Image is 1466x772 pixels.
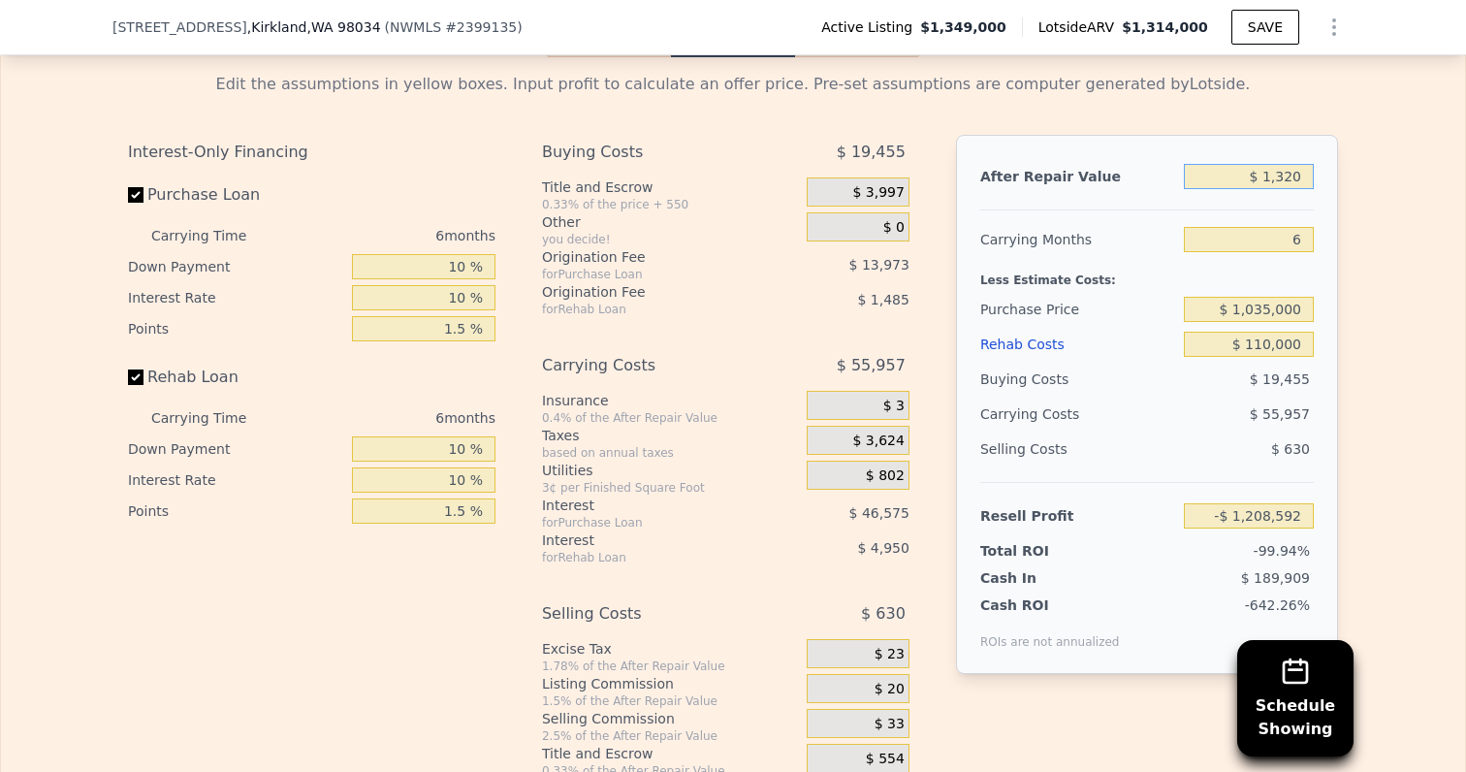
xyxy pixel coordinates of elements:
[1038,17,1122,37] span: Lotside ARV
[385,17,523,37] div: ( )
[247,17,381,37] span: , Kirkland
[128,370,143,385] input: Rehab Loan
[1231,10,1299,45] button: SAVE
[542,445,799,461] div: based on annual taxes
[112,17,247,37] span: [STREET_ADDRESS]
[837,135,906,170] span: $ 19,455
[445,19,517,35] span: # 2399135
[849,505,909,521] span: $ 46,575
[875,646,905,663] span: $ 23
[128,496,344,527] div: Points
[980,595,1120,615] div: Cash ROI
[980,499,1176,533] div: Resell Profit
[542,461,799,480] div: Utilities
[875,716,905,733] span: $ 33
[542,639,799,659] div: Excise Tax
[542,426,799,445] div: Taxes
[542,496,758,515] div: Interest
[542,531,758,550] div: Interest
[861,596,906,631] span: $ 630
[980,432,1176,466] div: Selling Costs
[980,327,1176,362] div: Rehab Costs
[128,251,344,282] div: Down Payment
[542,550,758,565] div: for Rehab Loan
[920,17,1006,37] span: $1,349,000
[980,397,1101,432] div: Carrying Costs
[980,615,1120,650] div: ROIs are not annualized
[1237,640,1354,756] button: ScheduleShowing
[128,135,495,170] div: Interest-Only Financing
[285,220,495,251] div: 6 months
[980,257,1314,292] div: Less Estimate Costs:
[128,360,344,395] label: Rehab Loan
[151,402,277,434] div: Carrying Time
[542,709,799,728] div: Selling Commission
[1245,597,1310,613] span: -642.26%
[1254,543,1310,559] span: -99.94%
[980,541,1101,561] div: Total ROI
[128,434,344,465] div: Down Payment
[542,247,758,267] div: Origination Fee
[542,135,758,170] div: Buying Costs
[857,540,908,556] span: $ 4,950
[542,282,758,302] div: Origination Fee
[866,751,905,768] span: $ 554
[128,282,344,313] div: Interest Rate
[980,362,1176,397] div: Buying Costs
[542,515,758,531] div: for Purchase Loan
[542,693,799,709] div: 1.5% of the After Repair Value
[852,184,904,202] span: $ 3,997
[1250,406,1310,422] span: $ 55,957
[128,73,1338,96] div: Edit the assumptions in yellow boxes. Input profit to calculate an offer price. Pre-set assumptio...
[542,728,799,744] div: 2.5% of the After Repair Value
[285,402,495,434] div: 6 months
[1122,19,1208,35] span: $1,314,000
[542,391,799,410] div: Insurance
[128,313,344,344] div: Points
[980,568,1101,588] div: Cash In
[1241,570,1310,586] span: $ 189,909
[390,19,441,35] span: NWMLS
[542,197,799,212] div: 0.33% of the price + 550
[542,212,799,232] div: Other
[542,596,758,631] div: Selling Costs
[306,19,380,35] span: , WA 98034
[837,348,906,383] span: $ 55,957
[1315,8,1354,47] button: Show Options
[542,674,799,693] div: Listing Commission
[866,467,905,485] span: $ 802
[875,681,905,698] span: $ 20
[542,267,758,282] div: for Purchase Loan
[542,659,799,674] div: 1.78% of the After Repair Value
[128,187,143,203] input: Purchase Loan
[542,232,799,247] div: you decide!
[542,348,758,383] div: Carrying Costs
[852,433,904,450] span: $ 3,624
[128,177,344,212] label: Purchase Loan
[1271,441,1310,457] span: $ 630
[849,257,909,273] span: $ 13,973
[857,292,908,307] span: $ 1,485
[980,222,1176,257] div: Carrying Months
[542,177,799,197] div: Title and Escrow
[883,219,905,237] span: $ 0
[980,292,1176,327] div: Purchase Price
[128,465,344,496] div: Interest Rate
[1250,371,1310,387] span: $ 19,455
[542,480,799,496] div: 3¢ per Finished Square Foot
[821,17,920,37] span: Active Listing
[883,398,905,415] span: $ 3
[980,159,1176,194] div: After Repair Value
[542,410,799,426] div: 0.4% of the After Repair Value
[542,302,758,317] div: for Rehab Loan
[151,220,277,251] div: Carrying Time
[542,744,799,763] div: Title and Escrow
